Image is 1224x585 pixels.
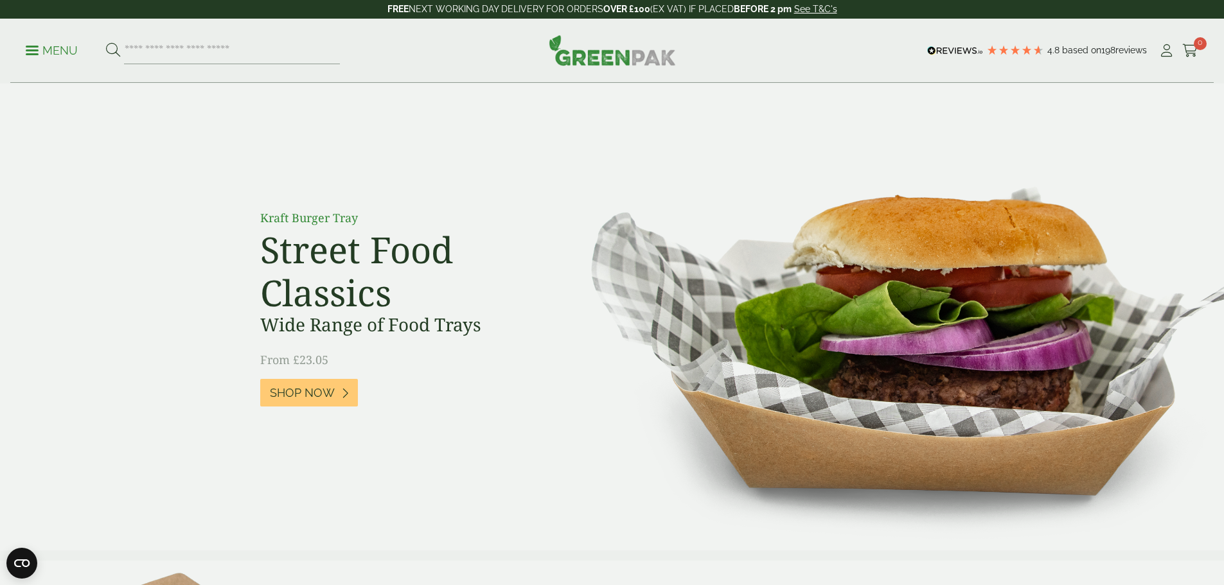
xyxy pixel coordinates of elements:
a: 0 [1182,41,1198,60]
i: My Account [1158,44,1175,57]
img: REVIEWS.io [927,46,983,55]
i: Cart [1182,44,1198,57]
strong: BEFORE 2 pm [734,4,792,14]
strong: FREE [387,4,409,14]
p: Menu [26,43,78,58]
img: GreenPak Supplies [549,35,676,65]
span: Shop Now [270,386,335,400]
span: From £23.05 [260,352,328,367]
img: Street Food Classics [551,83,1224,550]
span: 4.8 [1047,45,1062,55]
h3: Wide Range of Food Trays [260,314,549,336]
a: See T&C's [794,4,837,14]
div: 4.79 Stars [986,44,1044,56]
span: Based on [1062,45,1101,55]
span: reviews [1115,45,1147,55]
button: Open CMP widget [6,548,37,579]
a: Menu [26,43,78,56]
strong: OVER £100 [603,4,650,14]
a: Shop Now [260,379,358,406]
span: 0 [1194,37,1207,50]
p: Kraft Burger Tray [260,209,549,227]
h2: Street Food Classics [260,228,549,314]
span: 198 [1101,45,1115,55]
